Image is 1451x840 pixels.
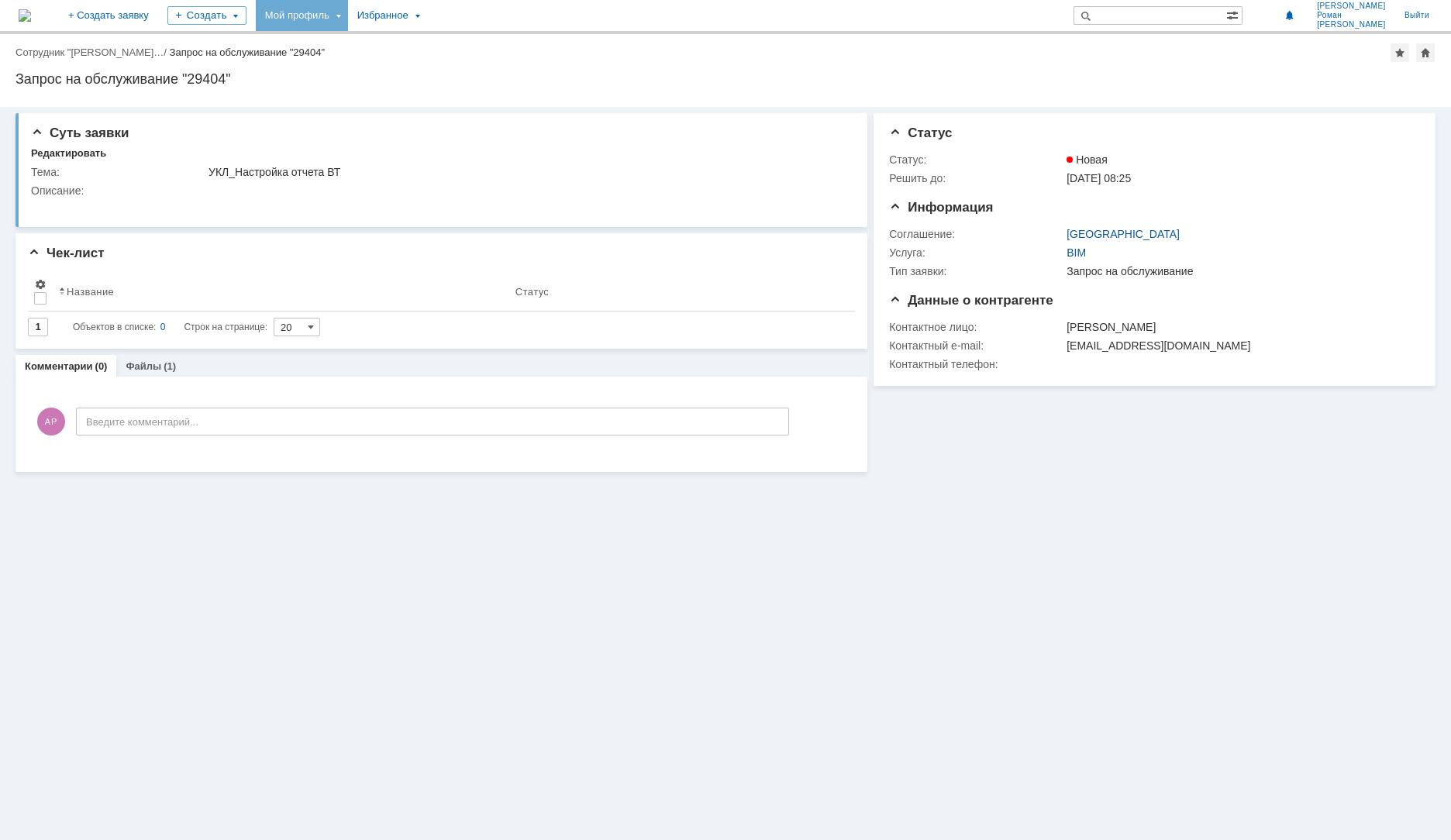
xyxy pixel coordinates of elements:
a: BIM [1067,246,1086,259]
div: Запрос на обслуживание "29404" [16,71,1435,87]
a: Перейти на домашнюю страницу [19,9,31,22]
div: (0) [95,360,108,372]
span: [PERSON_NAME] [1317,2,1386,11]
th: Название [53,272,509,312]
div: Статус [515,286,549,298]
div: Название [67,286,114,298]
span: Суть заявки [31,126,129,140]
span: Роман [1317,11,1386,20]
div: Тема: [31,166,205,178]
span: [PERSON_NAME] [1317,20,1386,29]
i: Строк на странице: [73,318,267,336]
span: Настройки [34,278,47,291]
div: Контактный e-mail: [889,339,1063,352]
span: Информация [889,200,993,215]
a: Файлы [126,360,161,372]
div: Добавить в избранное [1391,43,1409,62]
div: / [16,46,170,58]
span: [DATE] 08:25 [1067,172,1131,184]
div: Контактный телефон: [889,358,1063,370]
div: 0 [160,318,166,336]
div: УКЛ_Настройка отчета ВТ [209,166,844,178]
div: Статус: [889,153,1063,166]
div: Тип заявки: [889,265,1063,277]
th: Статус [509,272,843,312]
div: Услуга: [889,246,1063,259]
div: [EMAIL_ADDRESS][DOMAIN_NAME] [1067,339,1411,352]
div: Создать [167,6,246,25]
span: Новая [1067,153,1108,166]
a: [GEOGRAPHIC_DATA] [1067,228,1180,240]
div: Описание: [31,184,847,197]
div: Контактное лицо: [889,321,1063,333]
span: Расширенный поиск [1226,7,1242,22]
span: АР [37,408,65,435]
div: [PERSON_NAME] [1067,321,1411,333]
div: Решить до: [889,172,1063,184]
span: Статус [889,126,952,140]
span: Данные о контрагенте [889,293,1053,308]
div: Сделать домашней страницей [1416,43,1435,62]
div: Запрос на обслуживание "29404" [170,46,326,58]
a: Сотрудник "[PERSON_NAME]… [16,46,164,58]
a: Комментарии [25,360,93,372]
div: Запрос на обслуживание [1067,265,1411,277]
span: Объектов в списке: [73,322,156,332]
span: Чек-лист [28,246,105,260]
div: Редактировать [31,147,106,160]
div: Соглашение: [889,228,1063,240]
img: logo [19,9,31,22]
div: (1) [164,360,176,372]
